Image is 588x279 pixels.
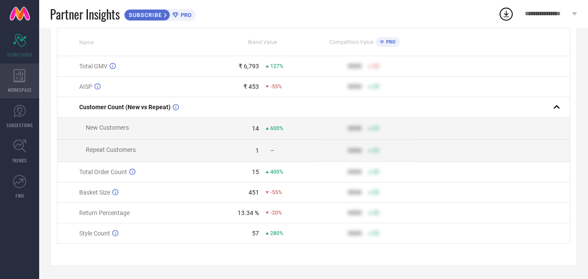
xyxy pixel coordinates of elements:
div: 9999 [348,147,362,154]
span: -55% [270,189,282,195]
span: TRENDS [12,157,27,164]
a: SUBSCRIBEPRO [124,7,196,21]
span: FWD [16,192,24,199]
div: 9999 [348,63,362,70]
span: 600% [270,125,283,131]
span: AISP [79,83,92,90]
span: SUGGESTIONS [7,122,33,128]
span: Partner Insights [50,5,120,23]
span: 400% [270,169,283,175]
div: Open download list [498,6,514,22]
div: 9999 [348,83,362,90]
span: 50 [373,210,379,216]
span: 50 [373,148,379,154]
span: -20% [270,210,282,216]
span: Brand Value [248,39,277,45]
div: ₹ 6,793 [239,63,259,70]
span: Total Order Count [79,168,127,175]
span: Repeat Customers [86,146,136,153]
span: PRO [178,12,192,18]
span: 50 [373,189,379,195]
span: 50 [373,125,379,131]
span: Style Count [79,230,110,237]
div: 9999 [348,168,362,175]
span: 50 [373,84,379,90]
span: Basket Size [79,189,110,196]
span: SCORECARDS [7,51,33,58]
div: 57 [252,230,259,237]
span: SUBSCRIBE [124,12,164,18]
span: 127% [270,63,283,69]
div: 9999 [348,230,362,237]
div: 1 [255,147,259,154]
span: 50 [373,63,379,69]
span: WORKSPACE [8,87,32,93]
span: 50 [373,169,379,175]
span: Name [79,40,94,46]
span: PRO [384,39,396,45]
div: 14 [252,125,259,132]
span: Customer Count (New vs Repeat) [79,104,171,111]
div: 9999 [348,125,362,132]
span: — [270,148,274,154]
div: ₹ 453 [243,83,259,90]
span: 50 [373,230,379,236]
span: Total GMV [79,63,108,70]
span: New Customers [86,124,129,131]
div: 9999 [348,189,362,196]
div: 9999 [348,209,362,216]
div: 13.34 % [238,209,259,216]
span: Return Percentage [79,209,130,216]
div: 15 [252,168,259,175]
span: 280% [270,230,283,236]
div: 451 [249,189,259,196]
span: -55% [270,84,282,90]
span: Competitors Value [329,39,373,45]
